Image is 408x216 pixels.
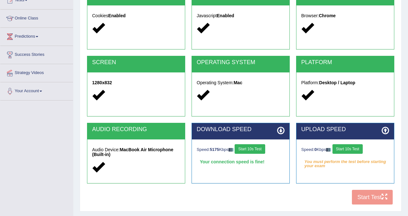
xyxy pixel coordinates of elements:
a: Strategy Videos [0,64,73,80]
button: Start 10s Test [235,144,265,154]
div: Speed: Kbps [301,144,389,155]
h5: Platform: [301,80,389,85]
a: Online Class [0,10,73,26]
h5: Cookies [92,13,180,18]
img: ajax-loader-fb-connection.gif [326,148,331,152]
a: Predictions [0,28,73,44]
em: You must perform the test before starting your exam [301,157,389,167]
strong: MacBook Air Microphone (Built-in) [92,147,173,157]
h2: AUDIO RECORDING [92,126,180,133]
h5: Audio Device: [92,147,180,157]
img: ajax-loader-fb-connection.gif [229,148,234,152]
h5: Javascript [197,13,285,18]
strong: Desktop / Laptop [319,80,355,85]
strong: 5175 [210,147,219,152]
strong: Mac [234,80,242,85]
button: Start 10s Test [332,144,363,154]
h2: DOWNLOAD SPEED [197,126,285,133]
h2: OPERATING SYSTEM [197,59,285,66]
h5: Operating System: [197,80,285,85]
h2: SCREEN [92,59,180,66]
h2: PLATFORM [301,59,389,66]
a: Success Stories [0,46,73,62]
strong: 0 [314,147,317,152]
strong: Enabled [108,13,126,18]
strong: Enabled [217,13,234,18]
div: Your connection speed is fine! [197,157,285,167]
strong: 1280x832 [92,80,112,85]
h5: Browser: [301,13,389,18]
h2: UPLOAD SPEED [301,126,389,133]
a: Your Account [0,82,73,98]
strong: Chrome [319,13,336,18]
div: Speed: Kbps [197,144,285,155]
